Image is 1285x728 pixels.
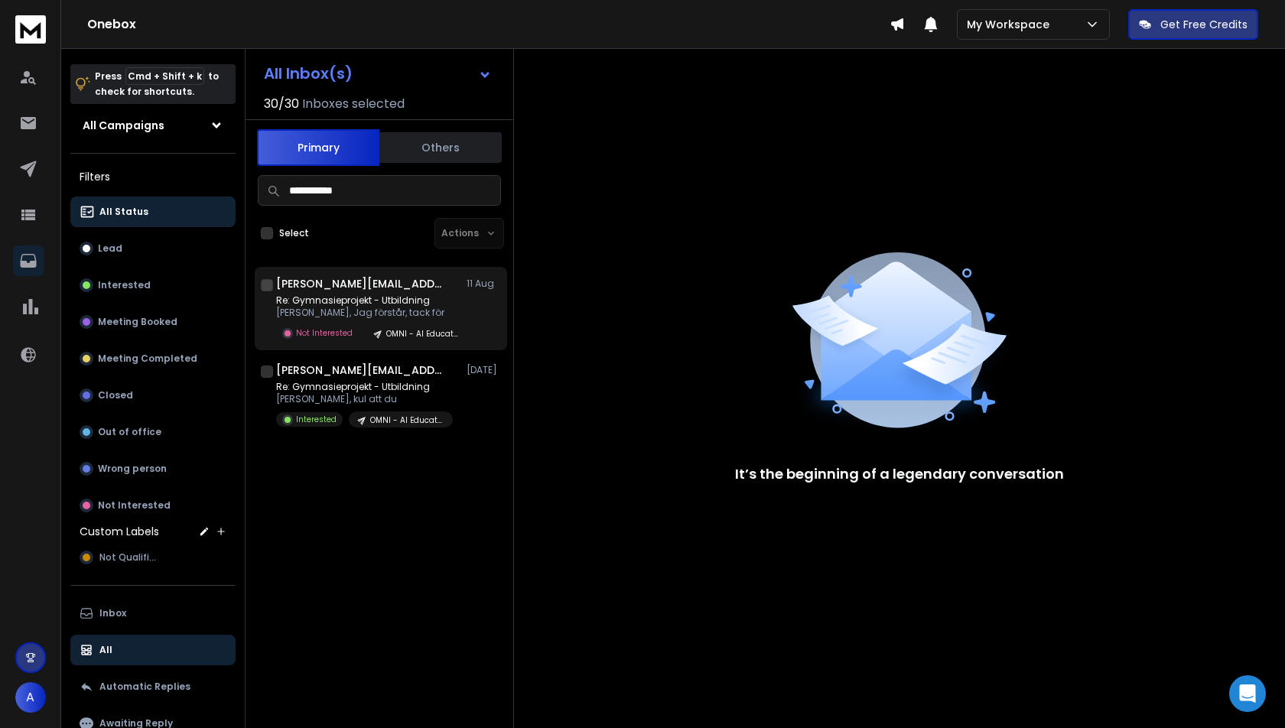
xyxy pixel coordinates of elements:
label: Select [279,227,309,239]
p: Interested [296,414,337,425]
p: Get Free Credits [1160,17,1248,32]
button: Meeting Booked [70,307,236,337]
button: Primary [257,129,379,166]
button: Inbox [70,598,236,629]
p: [PERSON_NAME], kul att du [276,393,453,405]
p: All [99,644,112,656]
h3: Custom Labels [80,524,159,539]
p: [PERSON_NAME], Jag förstår, tack för [276,307,460,319]
div: Open Intercom Messenger [1229,675,1266,712]
p: 11 Aug [467,278,501,290]
button: Interested [70,270,236,301]
p: Automatic Replies [99,681,190,693]
button: All Status [70,197,236,227]
p: It’s the beginning of a legendary conversation [735,463,1064,485]
span: Cmd + Shift + k [125,67,204,85]
p: Not Interested [296,327,353,339]
h1: [PERSON_NAME][EMAIL_ADDRESS][DOMAIN_NAME] [276,362,444,378]
button: All Campaigns [70,110,236,141]
button: Not Interested [70,490,236,521]
button: Automatic Replies [70,671,236,702]
p: Re: Gymnasieprojekt - Utbildning [276,381,453,393]
p: Lead [98,242,122,255]
h1: Onebox [87,15,890,34]
p: Meeting Booked [98,316,177,328]
button: Not Qualified [70,542,236,573]
button: Meeting Completed [70,343,236,374]
h1: [PERSON_NAME][EMAIL_ADDRESS][DOMAIN_NAME] [276,276,444,291]
p: OMNI - AI Education: Insurance, 1-500 (SV) [386,328,460,340]
button: A [15,682,46,713]
span: 30 / 30 [264,95,299,113]
p: Out of office [98,426,161,438]
p: Closed [98,389,133,401]
p: Meeting Completed [98,353,197,365]
p: My Workspace [967,17,1056,32]
p: Wrong person [98,463,167,475]
p: OMNI - AI Education: Insurance, 1-500 (SV) [370,414,444,426]
p: Re: Gymnasieprojekt - Utbildning [276,294,460,307]
p: Not Interested [98,499,171,512]
h1: All Campaigns [83,118,164,133]
span: Not Qualified [99,551,161,564]
p: Press to check for shortcuts. [95,69,219,99]
p: Interested [98,279,151,291]
p: All Status [99,206,148,218]
h3: Filters [70,166,236,187]
button: Closed [70,380,236,411]
h3: Inboxes selected [302,95,405,113]
button: All [70,635,236,665]
button: All Inbox(s) [252,58,504,89]
img: logo [15,15,46,44]
p: [DATE] [467,364,501,376]
button: Out of office [70,417,236,447]
button: Wrong person [70,453,236,484]
button: Get Free Credits [1128,9,1258,40]
p: Inbox [99,607,126,619]
button: Lead [70,233,236,264]
button: Others [379,131,502,164]
h1: All Inbox(s) [264,66,353,81]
